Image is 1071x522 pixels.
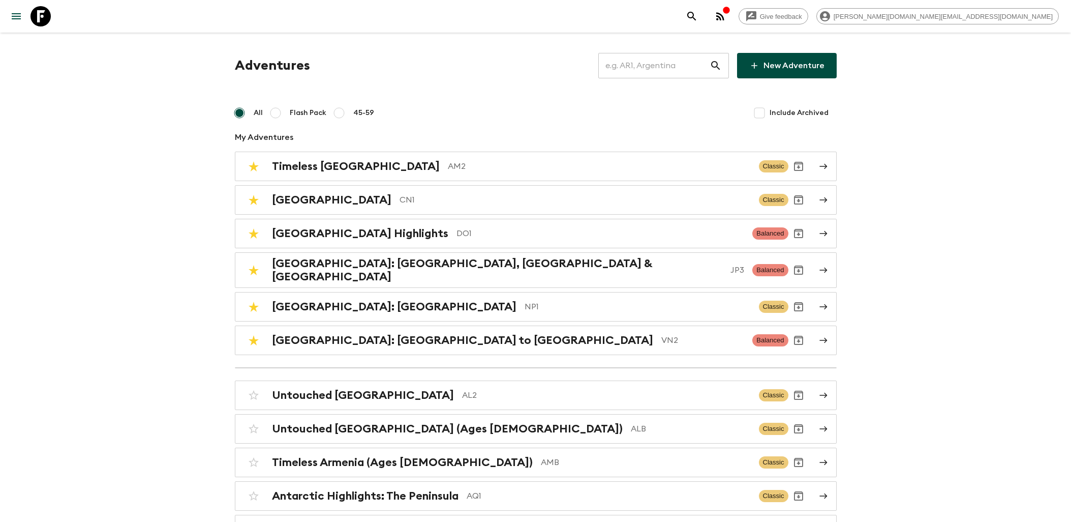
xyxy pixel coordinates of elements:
[254,108,263,118] span: All
[788,156,809,177] button: Archive
[235,219,837,248] a: [GEOGRAPHIC_DATA] HighlightsDO1BalancedArchive
[754,13,808,20] span: Give feedback
[631,423,751,435] p: ALB
[467,490,751,502] p: AQ1
[828,13,1058,20] span: [PERSON_NAME][DOMAIN_NAME][EMAIL_ADDRESS][DOMAIN_NAME]
[272,456,533,469] h2: Timeless Armenia (Ages [DEMOGRAPHIC_DATA])
[759,160,788,172] span: Classic
[759,490,788,502] span: Classic
[235,131,837,143] p: My Adventures
[272,334,653,347] h2: [GEOGRAPHIC_DATA]: [GEOGRAPHIC_DATA] to [GEOGRAPHIC_DATA]
[541,456,751,469] p: AMB
[462,389,751,401] p: AL2
[290,108,326,118] span: Flash Pack
[400,194,751,206] p: CN1
[752,334,788,346] span: Balanced
[788,297,809,317] button: Archive
[456,227,745,240] p: DO1
[235,152,837,181] a: Timeless [GEOGRAPHIC_DATA]AM2ClassicArchive
[598,51,710,80] input: e.g. AR1, Argentina
[788,223,809,244] button: Archive
[770,108,829,118] span: Include Archived
[788,419,809,439] button: Archive
[235,326,837,355] a: [GEOGRAPHIC_DATA]: [GEOGRAPHIC_DATA] to [GEOGRAPHIC_DATA]VN2BalancedArchive
[788,190,809,210] button: Archive
[272,227,448,240] h2: [GEOGRAPHIC_DATA] Highlights
[661,334,745,346] p: VN2
[682,6,702,26] button: search adventures
[272,422,623,436] h2: Untouched [GEOGRAPHIC_DATA] (Ages [DEMOGRAPHIC_DATA])
[752,227,788,240] span: Balanced
[235,448,837,477] a: Timeless Armenia (Ages [DEMOGRAPHIC_DATA])AMBClassicArchive
[448,160,751,172] p: AM2
[6,6,26,26] button: menu
[788,330,809,351] button: Archive
[235,481,837,511] a: Antarctic Highlights: The PeninsulaAQ1ClassicArchive
[788,260,809,280] button: Archive
[730,264,744,276] p: JP3
[272,300,516,313] h2: [GEOGRAPHIC_DATA]: [GEOGRAPHIC_DATA]
[752,264,788,276] span: Balanced
[235,252,837,288] a: [GEOGRAPHIC_DATA]: [GEOGRAPHIC_DATA], [GEOGRAPHIC_DATA] & [GEOGRAPHIC_DATA]JP3BalancedArchive
[235,381,837,410] a: Untouched [GEOGRAPHIC_DATA]AL2ClassicArchive
[816,8,1059,24] div: [PERSON_NAME][DOMAIN_NAME][EMAIL_ADDRESS][DOMAIN_NAME]
[272,257,723,283] h2: [GEOGRAPHIC_DATA]: [GEOGRAPHIC_DATA], [GEOGRAPHIC_DATA] & [GEOGRAPHIC_DATA]
[739,8,808,24] a: Give feedback
[272,160,440,173] h2: Timeless [GEOGRAPHIC_DATA]
[759,456,788,469] span: Classic
[737,53,837,78] a: New Adventure
[353,108,374,118] span: 45-59
[235,414,837,444] a: Untouched [GEOGRAPHIC_DATA] (Ages [DEMOGRAPHIC_DATA])ALBClassicArchive
[759,194,788,206] span: Classic
[235,292,837,322] a: [GEOGRAPHIC_DATA]: [GEOGRAPHIC_DATA]NP1ClassicArchive
[272,489,458,503] h2: Antarctic Highlights: The Peninsula
[525,301,751,313] p: NP1
[759,301,788,313] span: Classic
[272,193,391,207] h2: [GEOGRAPHIC_DATA]
[235,55,310,76] h1: Adventures
[788,452,809,473] button: Archive
[235,185,837,215] a: [GEOGRAPHIC_DATA]CN1ClassicArchive
[788,385,809,405] button: Archive
[788,486,809,506] button: Archive
[272,389,454,402] h2: Untouched [GEOGRAPHIC_DATA]
[759,389,788,401] span: Classic
[759,423,788,435] span: Classic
